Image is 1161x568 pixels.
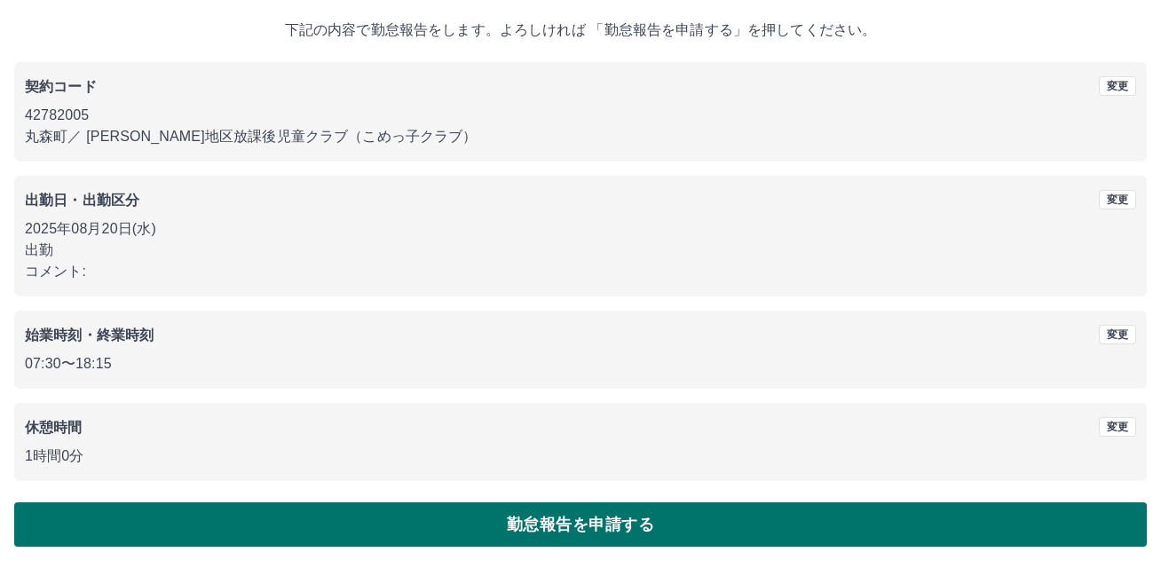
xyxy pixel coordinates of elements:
[1099,190,1136,209] button: 変更
[25,420,83,435] b: 休憩時間
[1099,325,1136,344] button: 変更
[25,353,1136,375] p: 07:30 〜 18:15
[14,502,1147,547] button: 勤怠報告を申請する
[25,193,139,208] b: 出勤日・出勤区分
[25,126,1136,147] p: 丸森町 ／ [PERSON_NAME]地区放課後児童クラブ（こめっ子クラブ）
[25,261,1136,282] p: コメント:
[25,105,1136,126] p: 42782005
[1099,417,1136,437] button: 変更
[25,79,97,94] b: 契約コード
[25,327,154,343] b: 始業時刻・終業時刻
[25,446,1136,467] p: 1時間0分
[1099,76,1136,96] button: 変更
[25,218,1136,240] p: 2025年08月20日(水)
[25,240,1136,261] p: 出勤
[14,20,1147,41] p: 下記の内容で勤怠報告をします。よろしければ 「勤怠報告を申請する」を押してください。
